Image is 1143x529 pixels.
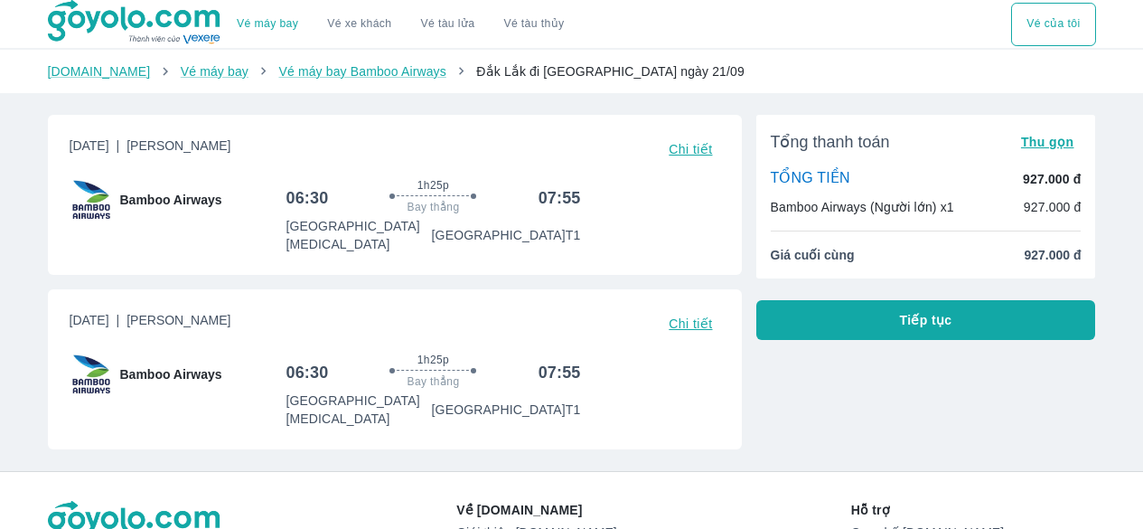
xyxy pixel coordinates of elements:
[432,226,581,244] p: [GEOGRAPHIC_DATA] T1
[489,3,578,46] button: Vé tàu thủy
[286,217,431,253] p: [GEOGRAPHIC_DATA] [MEDICAL_DATA]
[278,64,445,79] a: Vé máy bay Bamboo Airways
[1024,198,1082,216] p: 927.000 đ
[120,365,222,383] span: Bamboo Airways
[661,137,719,162] button: Chi tiết
[539,362,581,383] h6: 07:55
[181,64,248,79] a: Vé máy bay
[1014,129,1082,155] button: Thu gọn
[669,142,712,156] span: Chi tiết
[117,313,120,327] span: |
[286,392,431,428] p: [GEOGRAPHIC_DATA] [MEDICAL_DATA]
[417,353,449,367] span: 1h25p
[327,17,391,31] a: Vé xe khách
[771,246,855,264] span: Giá cuối cùng
[286,187,328,209] h6: 06:30
[476,64,744,79] span: Đắk Lắk đi [GEOGRAPHIC_DATA] ngày 21/09
[432,401,581,419] p: [GEOGRAPHIC_DATA] T1
[1021,135,1074,149] span: Thu gọn
[669,316,712,331] span: Chi tiết
[539,187,581,209] h6: 07:55
[48,62,1096,80] nav: breadcrumb
[771,131,890,153] span: Tổng thanh toán
[1011,3,1095,46] button: Vé của tôi
[126,313,230,327] span: [PERSON_NAME]
[120,191,222,209] span: Bamboo Airways
[1023,170,1081,188] p: 927.000 đ
[48,64,151,79] a: [DOMAIN_NAME]
[70,311,231,336] span: [DATE]
[771,169,850,189] p: TỔNG TIỀN
[407,3,490,46] a: Vé tàu lửa
[408,200,460,214] span: Bay thẳng
[756,300,1096,340] button: Tiếp tục
[70,137,231,162] span: [DATE]
[126,138,230,153] span: [PERSON_NAME]
[1011,3,1095,46] div: choose transportation mode
[417,178,449,193] span: 1h25p
[661,311,719,336] button: Chi tiết
[117,138,120,153] span: |
[851,501,1096,519] p: Hỗ trợ
[900,311,952,329] span: Tiếp tục
[771,198,954,216] p: Bamboo Airways (Người lớn) x1
[408,374,460,389] span: Bay thẳng
[456,501,616,519] p: Về [DOMAIN_NAME]
[222,3,578,46] div: choose transportation mode
[286,362,328,383] h6: 06:30
[237,17,298,31] a: Vé máy bay
[1024,246,1081,264] span: 927.000 đ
